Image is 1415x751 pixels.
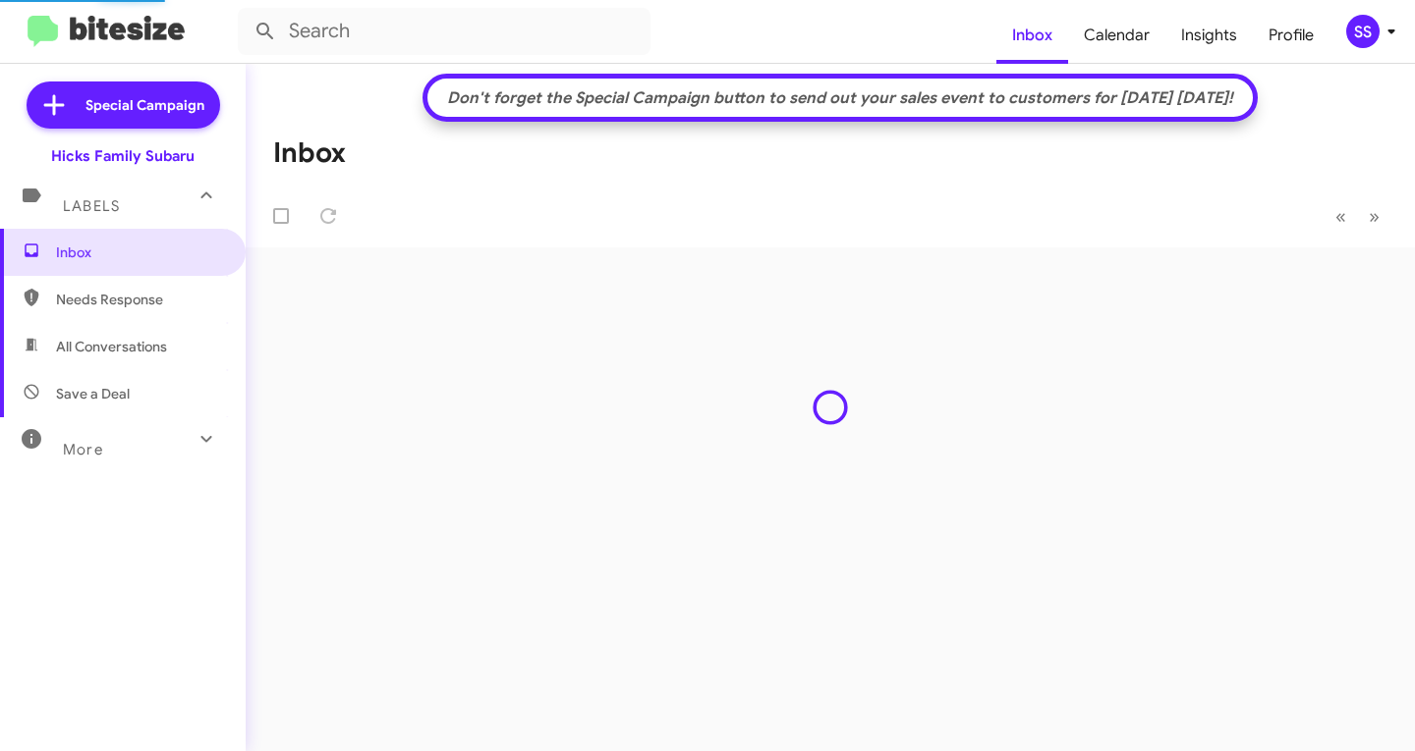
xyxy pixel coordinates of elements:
span: Labels [63,197,120,215]
nav: Page navigation example [1325,196,1391,237]
span: Special Campaign [85,95,204,115]
span: Needs Response [56,290,223,309]
span: « [1335,204,1346,229]
a: Inbox [996,7,1068,64]
div: SS [1346,15,1380,48]
div: Don't forget the Special Campaign button to send out your sales event to customers for [DATE] [DA... [437,88,1243,108]
span: » [1369,204,1380,229]
a: Profile [1253,7,1330,64]
button: Previous [1324,196,1358,237]
div: Hicks Family Subaru [51,146,195,166]
button: SS [1330,15,1393,48]
button: Next [1357,196,1391,237]
h1: Inbox [273,137,346,169]
span: Save a Deal [56,384,130,403]
span: Inbox [56,242,223,262]
input: Search [238,8,651,55]
a: Calendar [1068,7,1165,64]
a: Insights [1165,7,1253,64]
a: Special Campaign [27,81,220,129]
span: All Conversations [56,337,167,356]
span: More [63,441,103,458]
